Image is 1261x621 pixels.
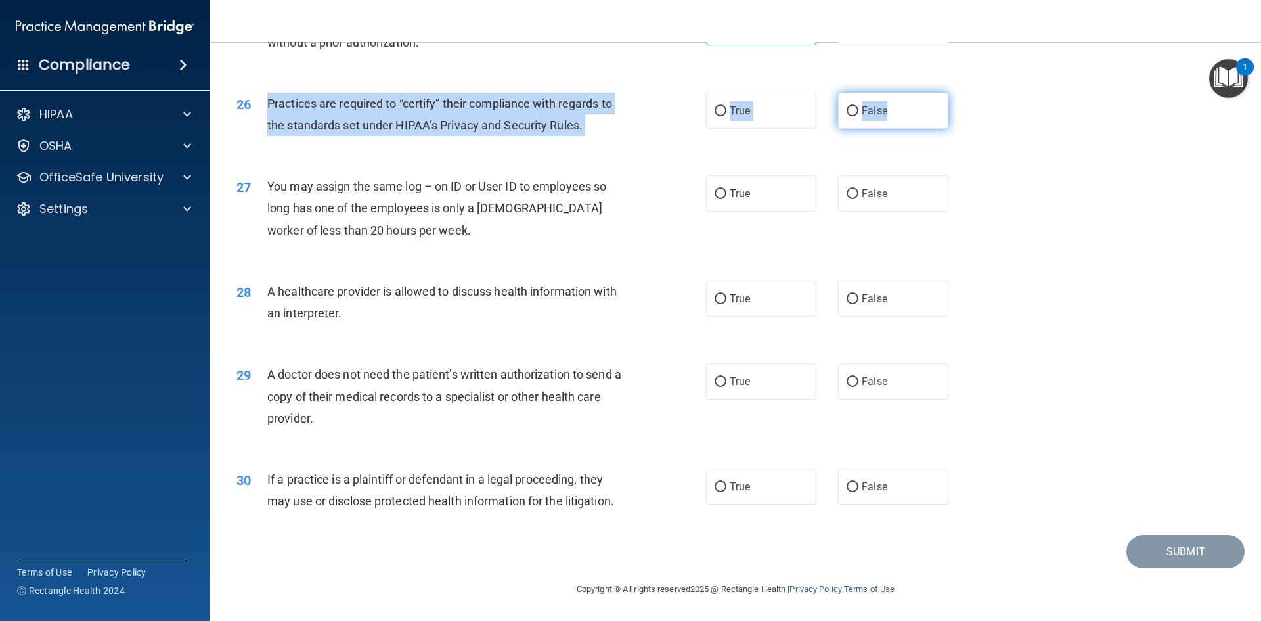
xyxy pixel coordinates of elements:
span: 28 [236,285,251,300]
img: PMB logo [16,14,194,40]
input: True [715,377,726,387]
span: You may assign the same log – on ID or User ID to employees so long has one of the employees is o... [267,179,606,237]
span: If a practice is a plaintiff or defendant in a legal proceeding, they may use or disclose protect... [267,472,614,508]
div: 1 [1243,67,1247,84]
a: Terms of Use [844,584,895,594]
input: False [847,377,858,387]
p: OfficeSafe University [39,170,164,185]
button: Open Resource Center, 1 new notification [1209,59,1248,98]
p: Settings [39,201,88,217]
span: 29 [236,367,251,383]
input: False [847,189,858,199]
a: Privacy Policy [789,584,841,594]
span: A doctor does not need the patient’s written authorization to send a copy of their medical record... [267,367,621,425]
span: Practices are required to “certify” their compliance with regards to the standards set under HIPA... [267,97,612,132]
input: False [847,482,858,492]
input: False [847,294,858,304]
span: True [730,480,750,493]
a: Settings [16,201,191,217]
span: True [730,375,750,388]
span: False [862,104,887,117]
input: True [715,294,726,304]
span: False [862,480,887,493]
a: OSHA [16,138,191,154]
span: True [730,292,750,305]
input: True [715,482,726,492]
span: True [730,104,750,117]
a: OfficeSafe University [16,170,191,185]
div: Copyright © All rights reserved 2025 @ Rectangle Health | | [496,568,975,610]
p: OSHA [39,138,72,154]
span: Ⓒ Rectangle Health 2024 [17,584,125,597]
span: False [862,292,887,305]
span: True [730,187,750,200]
span: A healthcare provider is allowed to discuss health information with an interpreter. [267,285,617,320]
span: Appointment reminders are allowed under the HIPAA Privacy Rule without a prior authorization. [267,13,614,49]
input: True [715,106,726,116]
span: 27 [236,179,251,195]
p: HIPAA [39,106,73,122]
a: Privacy Policy [87,566,146,579]
span: False [862,375,887,388]
h4: Compliance [39,56,130,74]
input: False [847,106,858,116]
a: HIPAA [16,106,191,122]
button: Submit [1126,535,1245,568]
span: 26 [236,97,251,112]
input: True [715,189,726,199]
a: Terms of Use [17,566,72,579]
span: 30 [236,472,251,488]
span: False [862,187,887,200]
iframe: Drift Widget Chat Controller [1195,530,1245,580]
